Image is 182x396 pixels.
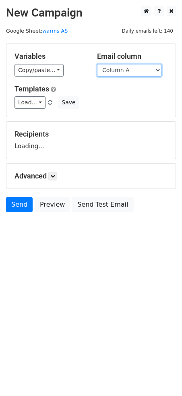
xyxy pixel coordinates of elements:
[58,96,79,109] button: Save
[14,85,49,93] a: Templates
[14,130,168,139] h5: Recipients
[14,52,85,61] h5: Variables
[142,357,182,396] iframe: Chat Widget
[14,96,45,109] a: Load...
[119,28,176,34] a: Daily emails left: 140
[6,6,176,20] h2: New Campaign
[6,28,68,34] small: Google Sheet:
[97,52,168,61] h5: Email column
[14,64,64,77] a: Copy/paste...
[72,197,133,212] a: Send Test Email
[14,130,168,151] div: Loading...
[42,28,68,34] a: warms AS
[6,197,33,212] a: Send
[14,172,168,180] h5: Advanced
[35,197,70,212] a: Preview
[119,27,176,35] span: Daily emails left: 140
